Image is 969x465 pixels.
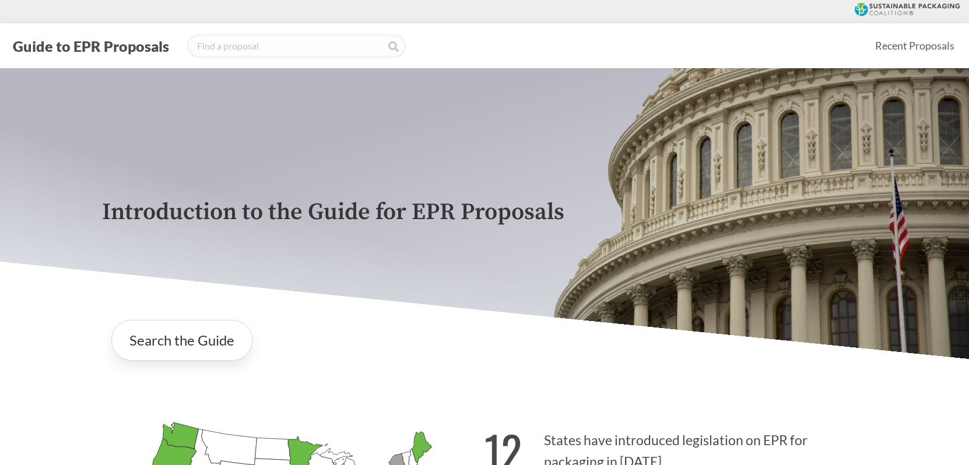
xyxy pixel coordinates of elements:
[111,320,252,361] a: Search the Guide
[870,33,960,59] a: Recent Proposals
[187,34,406,58] input: Find a proposal
[9,37,173,55] button: Guide to EPR Proposals
[102,199,867,226] p: Introduction to the Guide for EPR Proposals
